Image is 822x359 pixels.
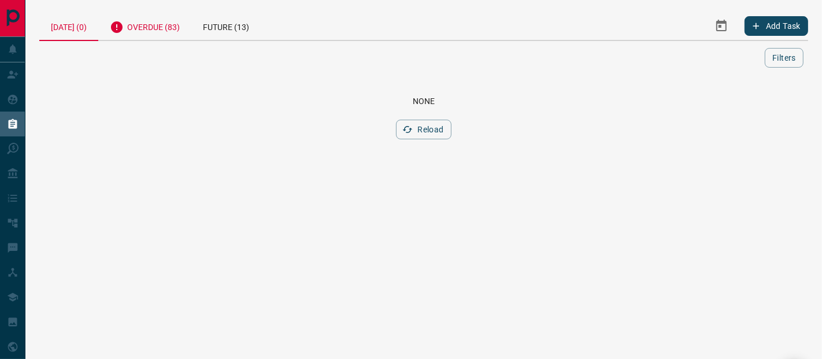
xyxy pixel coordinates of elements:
button: Select Date Range [708,12,735,40]
div: [DATE] (0) [39,12,98,41]
div: Future (13) [191,12,261,40]
div: Overdue (83) [98,12,191,40]
button: Filters [765,48,804,68]
button: Reload [396,120,451,139]
div: None [53,97,794,106]
button: Add Task [745,16,808,36]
